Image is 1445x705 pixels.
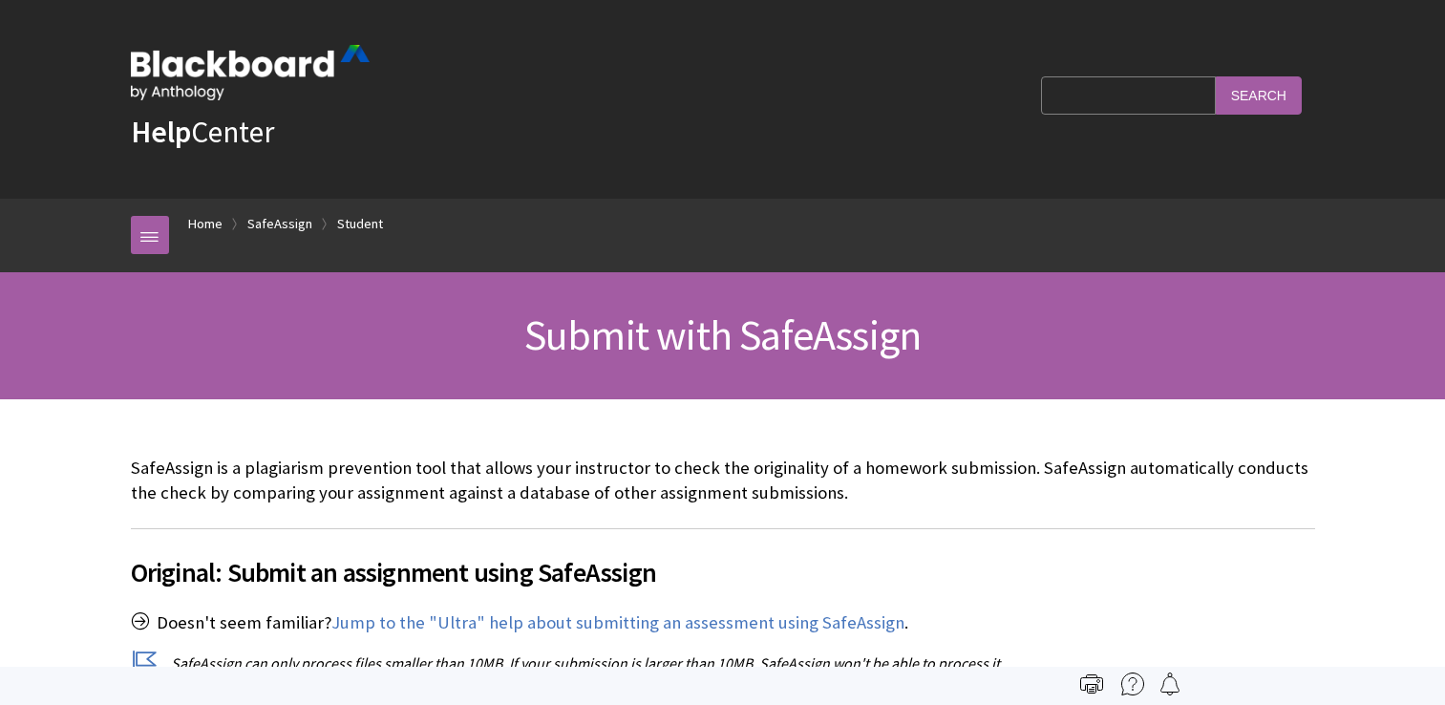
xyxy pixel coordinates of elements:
a: SafeAssign [247,212,312,236]
span: Submit with SafeAssign [524,309,921,361]
p: SafeAssign is a plagiarism prevention tool that allows your instructor to check the originality o... [131,456,1315,505]
a: Home [188,212,223,236]
img: Follow this page [1158,673,1181,695]
a: Student [337,212,383,236]
strong: Help [131,113,191,151]
p: Doesn't seem familiar? . [131,610,1315,635]
img: Print [1080,673,1103,695]
img: Blackboard by Anthology [131,45,370,100]
a: HelpCenter [131,113,274,151]
p: SafeAssign can only process files smaller than 10MB. If your submission is larger than 10MB, Safe... [131,652,1315,673]
img: More help [1121,673,1144,695]
h2: Original: Submit an assignment using SafeAssign [131,528,1315,592]
input: Search [1216,76,1302,114]
a: Jump to the "Ultra" help about submitting an assessment using SafeAssign [331,611,904,634]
